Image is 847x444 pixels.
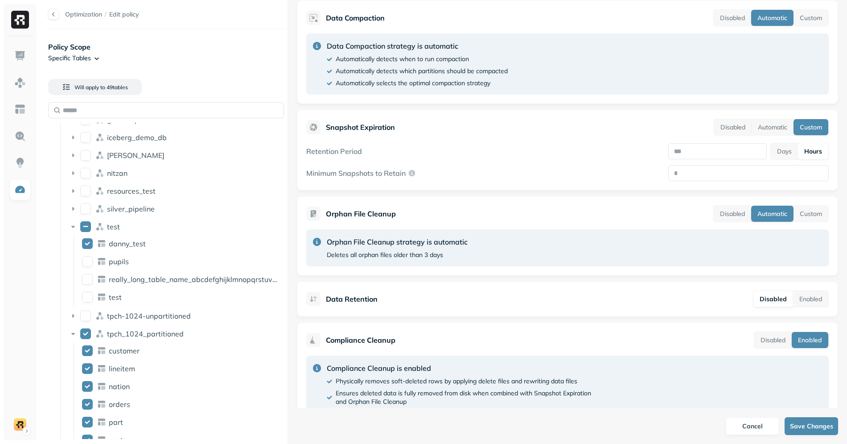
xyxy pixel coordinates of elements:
div: really_long_table_name_abcdefghijklmnopqrstuvwxyz1234567890really_long_table_name_abcdefghijklmno... [78,272,285,286]
button: Days [771,143,798,159]
p: tpch-1024-unpartitioned [107,311,191,320]
button: danny_test [82,238,93,249]
p: Orphan File Cleanup strategy is automatic [327,237,468,247]
p: part [109,418,123,427]
button: Disabled [714,10,751,26]
span: Edit policy [109,10,139,19]
button: silver_pipeline [80,203,91,214]
div: testtest [78,290,285,304]
p: Automatically detects when to run compaction [336,55,469,63]
p: Compliance Cleanup [326,335,395,345]
nav: breadcrumb [65,10,139,19]
button: lineitem [82,363,93,374]
div: customercustomer [78,344,285,358]
button: nitzan [80,168,91,178]
p: Deletes all orphan files older than 3 days [327,251,443,259]
button: Enabled [792,332,828,348]
button: Custom [794,119,828,135]
button: part [82,417,93,427]
button: Automatic [751,206,794,222]
button: Enabled [793,291,828,307]
button: tpch-1024-unpartitioned [80,311,91,321]
button: Save Changes [785,417,838,435]
p: Specific Tables [48,54,91,62]
button: Automatic [752,119,794,135]
p: Orphan File Cleanup [326,208,396,219]
p: Snapshot Expiration [326,122,395,133]
div: ordersorders [78,397,285,411]
p: orders [109,400,130,409]
button: Disabled [714,206,751,222]
a: Optimization [65,10,102,18]
button: test [82,292,93,303]
button: tpch_1024_partitioned [80,328,91,339]
div: resources_testresources_test [65,184,284,198]
button: Disabled [753,291,793,307]
p: Data Compaction strategy is automatic [327,41,508,51]
div: nationnation [78,379,285,394]
button: Custom [794,206,828,222]
span: really_long_table_name_abcdefghijklmnopqrstuvwxyz1234567890 [109,275,335,284]
div: nitzannitzan [65,166,284,180]
div: lineitemlineitem [78,361,285,376]
button: Custom [794,10,828,26]
div: danny_testdanny_test [78,237,285,251]
p: Policy Scope [48,41,288,52]
button: orders [82,399,93,410]
p: tpch_1024_partitioned [107,329,184,338]
button: resources_test [80,186,91,196]
span: 49 table s [105,84,128,91]
span: customer [109,346,140,355]
button: test [80,221,91,232]
span: nitzan [107,169,127,178]
button: Hours [798,143,828,159]
p: pupils [109,257,129,266]
p: Compliance Cleanup is enabled [327,363,591,373]
p: Ensures deleted data is fully removed from disk when combined with Snapshot Expiration and Orphan... [336,389,591,406]
img: Optimization [14,184,26,195]
span: Will apply to [74,84,105,91]
button: Disabled [714,119,752,135]
button: Will apply to 49tables [48,79,142,95]
button: Cancel [726,417,779,435]
p: resources_test [107,187,156,195]
button: lee [80,150,91,161]
p: / [105,10,107,19]
p: Automatically selects the optimal compaction strategy [336,79,490,87]
button: iceberg_demo_db [80,132,91,143]
button: customer [82,345,93,356]
div: pupilspupils [78,254,285,269]
button: nation [82,381,93,392]
div: tpch-1024-unpartitionedtpch-1024-unpartitioned [65,309,284,323]
p: really_long_table_name_abcdefghijklmnopqrstuvwxyz1234567890 [109,275,281,284]
img: Dashboard [14,50,26,62]
p: lineitem [109,364,135,373]
img: Query Explorer [14,130,26,142]
p: Data Compaction [326,12,385,23]
span: test [109,293,122,302]
p: silver_pipeline [107,204,155,213]
p: Automatically detects which partitions should be compacted [336,67,508,75]
p: nation [109,382,130,391]
img: Insights [14,157,26,169]
p: Physically removes soft-deleted rows by applying delete files and rewriting data files [336,377,577,386]
p: iceberg_demo_db [107,133,167,142]
div: lee[PERSON_NAME] [65,148,284,162]
img: Asset Explorer [14,104,26,115]
p: test [107,222,120,231]
p: Minimum Snapshots to Retain [306,169,406,178]
div: tpch_1024_partitionedtpch_1024_partitioned [65,327,284,341]
label: Retention Period [306,147,362,156]
p: danny_test [109,239,146,248]
button: Automatic [751,10,794,26]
